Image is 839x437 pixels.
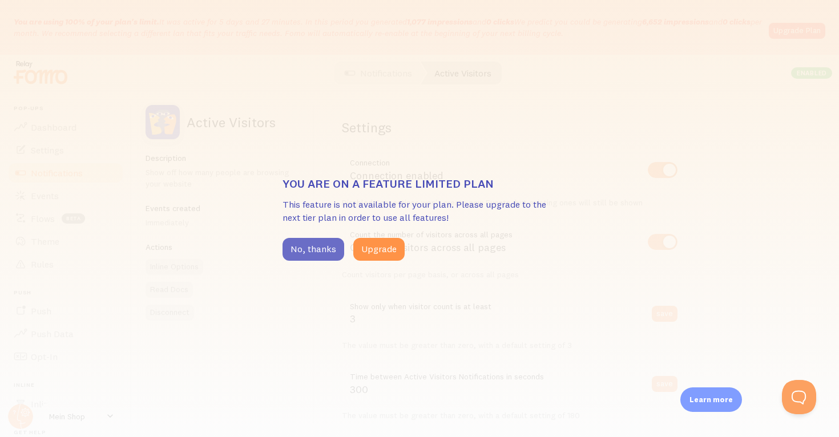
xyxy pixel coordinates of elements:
[283,176,556,191] h3: You are on a feature limited plan
[283,198,556,224] p: This feature is not available for your plan. Please upgrade to the next tier plan in order to use...
[680,387,742,412] div: Learn more
[353,238,405,261] button: Upgrade
[283,238,344,261] button: No, thanks
[782,380,816,414] iframe: Help Scout Beacon - Open
[689,394,733,405] p: Learn more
